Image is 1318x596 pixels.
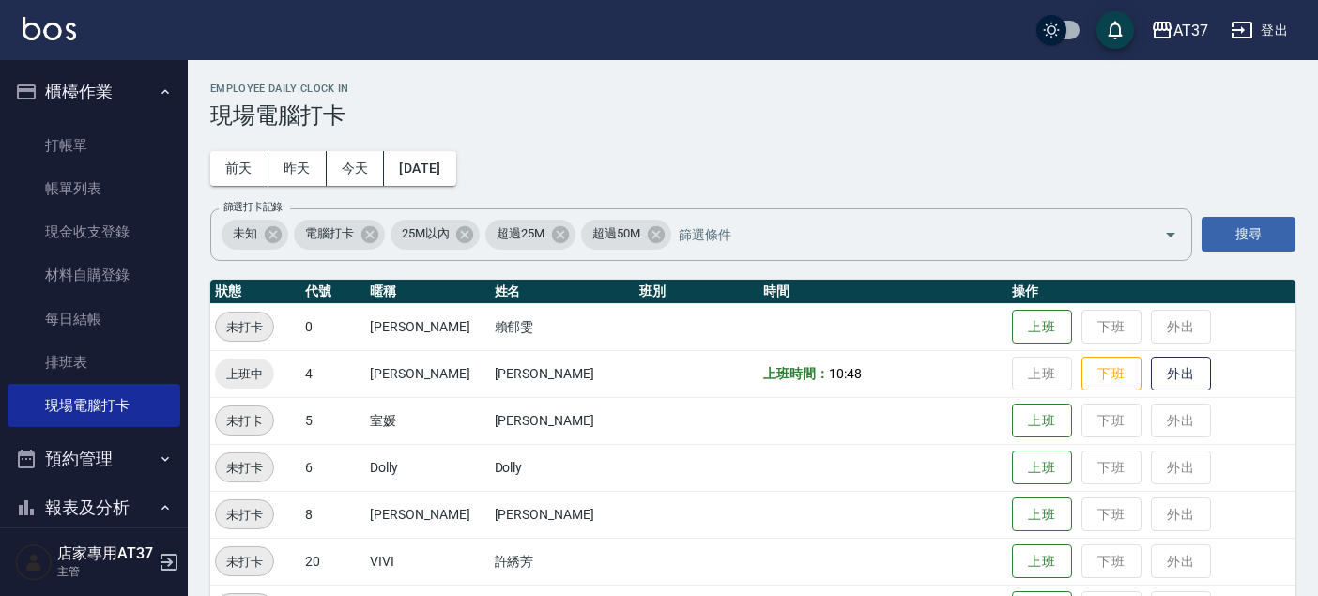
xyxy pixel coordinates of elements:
a: 每日結帳 [8,298,180,341]
a: 帳單列表 [8,167,180,210]
td: VIVI [365,538,489,585]
button: 上班 [1012,497,1072,532]
button: 昨天 [268,151,327,186]
button: 上班 [1012,310,1072,344]
button: 上班 [1012,404,1072,438]
button: 報表及分析 [8,483,180,532]
input: 篩選條件 [674,218,1131,251]
th: 代號 [300,280,365,304]
td: 賴郁雯 [490,303,635,350]
td: 20 [300,538,365,585]
div: 超過25M [485,220,575,250]
td: 8 [300,491,365,538]
td: [PERSON_NAME] [490,397,635,444]
th: 操作 [1007,280,1295,304]
th: 姓名 [490,280,635,304]
button: 登出 [1223,13,1295,48]
td: Dolly [490,444,635,491]
td: 5 [300,397,365,444]
span: 未知 [222,224,268,243]
h3: 現場電腦打卡 [210,102,1295,129]
td: [PERSON_NAME] [365,350,489,397]
div: AT37 [1173,19,1208,42]
td: [PERSON_NAME] [490,491,635,538]
span: 超過50M [581,224,651,243]
a: 材料自購登錄 [8,253,180,297]
span: 25M以內 [391,224,461,243]
td: 室媛 [365,397,489,444]
td: [PERSON_NAME] [365,303,489,350]
a: 排班表 [8,341,180,384]
div: 25M以內 [391,220,481,250]
td: [PERSON_NAME] [490,350,635,397]
button: 前天 [210,151,268,186]
button: Open [1156,220,1186,250]
button: 櫃檯作業 [8,68,180,116]
p: 主管 [57,563,153,580]
td: Dolly [365,444,489,491]
div: 未知 [222,220,288,250]
label: 篩選打卡記錄 [223,200,283,214]
span: 未打卡 [216,317,273,337]
button: 今天 [327,151,385,186]
td: 0 [300,303,365,350]
button: 搜尋 [1202,217,1295,252]
button: 下班 [1081,357,1142,391]
b: 上班時間： [763,366,829,381]
h2: Employee Daily Clock In [210,83,1295,95]
button: save [1096,11,1134,49]
button: 上班 [1012,544,1072,579]
a: 現場電腦打卡 [8,384,180,427]
a: 打帳單 [8,124,180,167]
th: 班別 [635,280,759,304]
h5: 店家專用AT37 [57,544,153,563]
span: 10:48 [829,366,862,381]
span: 未打卡 [216,458,273,478]
td: [PERSON_NAME] [365,491,489,538]
div: 電腦打卡 [294,220,385,250]
button: 預約管理 [8,435,180,483]
a: 現金收支登錄 [8,210,180,253]
th: 狀態 [210,280,300,304]
span: 未打卡 [216,411,273,431]
span: 未打卡 [216,505,273,525]
button: 外出 [1151,357,1211,391]
span: 超過25M [485,224,556,243]
img: Person [15,543,53,581]
button: [DATE] [384,151,455,186]
th: 時間 [759,280,1007,304]
td: 4 [300,350,365,397]
img: Logo [23,17,76,40]
span: 上班中 [215,364,274,384]
button: 上班 [1012,451,1072,485]
span: 電腦打卡 [294,224,365,243]
div: 超過50M [581,220,671,250]
span: 未打卡 [216,552,273,572]
button: AT37 [1143,11,1216,50]
td: 6 [300,444,365,491]
td: 許綉芳 [490,538,635,585]
th: 暱稱 [365,280,489,304]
